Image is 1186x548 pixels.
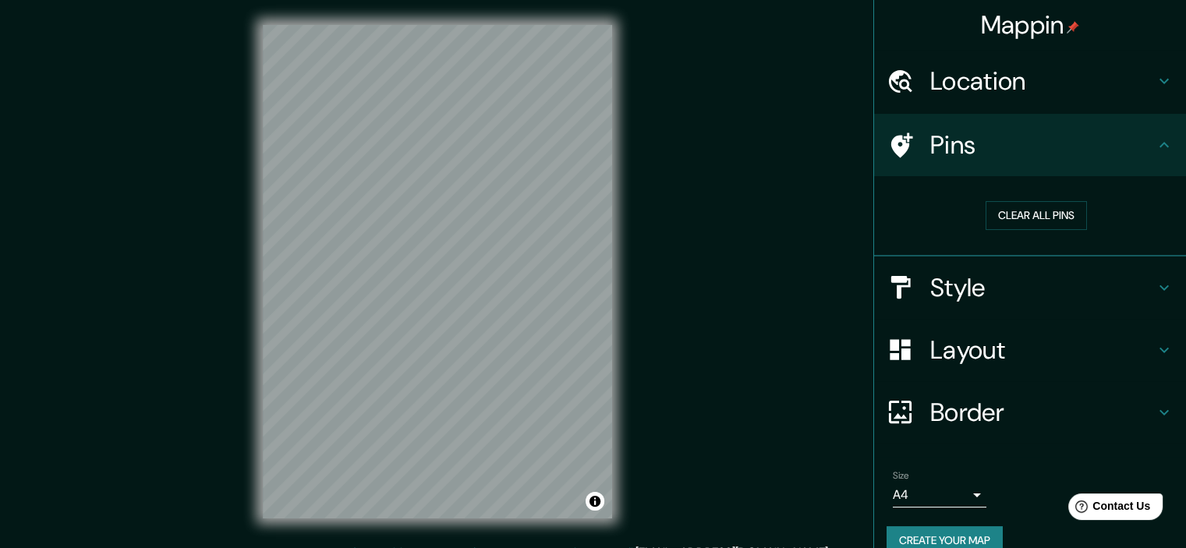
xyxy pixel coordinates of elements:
h4: Mappin [981,9,1080,41]
label: Size [893,468,909,482]
img: pin-icon.png [1067,21,1079,34]
div: A4 [893,483,986,507]
div: Pins [874,114,1186,176]
div: Layout [874,319,1186,381]
div: Location [874,50,1186,112]
h4: Layout [930,334,1155,366]
button: Toggle attribution [586,492,604,511]
h4: Style [930,272,1155,303]
div: Style [874,256,1186,319]
button: Clear all pins [986,201,1087,230]
div: Border [874,381,1186,444]
iframe: Help widget launcher [1047,487,1169,531]
h4: Pins [930,129,1155,161]
canvas: Map [263,25,612,518]
h4: Location [930,65,1155,97]
h4: Border [930,397,1155,428]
